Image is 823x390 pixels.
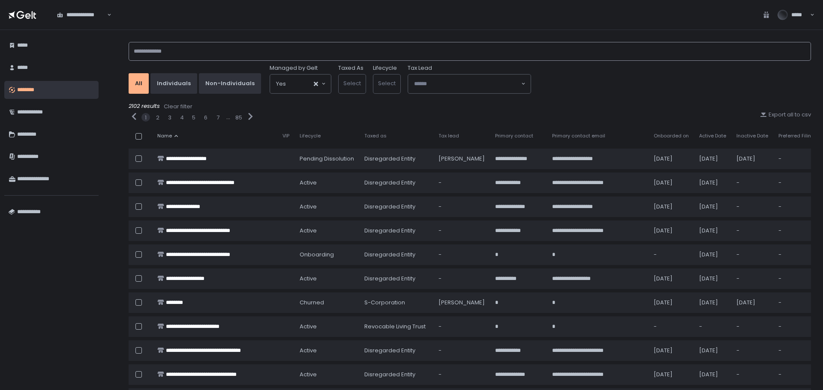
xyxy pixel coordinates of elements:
div: [DATE] [699,347,726,354]
span: Yes [276,80,286,88]
span: Select [343,79,361,87]
div: - [778,203,814,211]
button: 4 [180,114,184,122]
div: - [736,371,768,378]
div: [DATE] [654,179,689,187]
div: - [654,251,689,259]
div: - [736,203,768,211]
button: Non-Individuals [199,73,261,94]
div: - [654,323,689,330]
div: - [439,203,485,211]
div: [DATE] [736,155,768,163]
div: Disregarded Entity [364,371,428,378]
div: 6 [204,114,207,122]
div: Disregarded Entity [364,203,428,211]
span: VIP [282,133,289,139]
button: 7 [216,114,219,122]
div: Disregarded Entity [364,251,428,259]
span: Managed by Gelt [270,64,318,72]
span: Preferred Filing [778,133,814,139]
span: active [300,227,317,235]
div: - [439,179,485,187]
button: 2 [156,114,159,122]
span: Lifecycle [300,133,321,139]
span: active [300,179,317,187]
div: ... [226,113,230,121]
div: [DATE] [699,251,726,259]
div: [DATE] [654,203,689,211]
div: - [736,323,768,330]
div: [DATE] [736,299,768,307]
div: - [699,323,726,330]
button: 1 [145,114,147,122]
div: Non-Individuals [205,80,255,87]
div: [DATE] [654,347,689,354]
button: 5 [192,114,195,122]
span: churned [300,299,324,307]
div: - [736,347,768,354]
input: Search for option [414,80,520,88]
span: Taxed as [364,133,387,139]
div: - [439,251,485,259]
div: Clear filter [164,103,192,110]
div: [DATE] [654,227,689,235]
span: onboarding [300,251,334,259]
div: - [778,371,814,378]
div: [DATE] [699,275,726,283]
span: Tax lead [439,133,459,139]
div: - [778,251,814,259]
button: 85 [235,114,242,122]
span: active [300,347,317,354]
div: [DATE] [699,203,726,211]
button: Export all to csv [760,111,811,119]
span: active [300,371,317,378]
div: Search for option [408,74,531,93]
span: Tax Lead [408,64,432,72]
input: Search for option [286,80,313,88]
div: [DATE] [699,227,726,235]
span: Inactive Date [736,133,768,139]
div: - [736,227,768,235]
div: Search for option [51,6,111,24]
div: - [778,227,814,235]
div: - [736,251,768,259]
div: Individuals [157,80,191,87]
div: Disregarded Entity [364,179,428,187]
div: 2102 results [129,102,811,111]
div: - [778,323,814,330]
div: Disregarded Entity [364,275,428,283]
label: Lifecycle [373,64,397,72]
div: All [135,80,142,87]
div: Disregarded Entity [364,227,428,235]
div: - [439,275,485,283]
span: Primary contact [495,133,533,139]
div: [DATE] [654,371,689,378]
div: - [778,299,814,307]
button: Individuals [150,73,197,94]
div: - [778,179,814,187]
div: - [778,155,814,163]
div: - [736,179,768,187]
button: All [129,73,149,94]
div: - [736,275,768,283]
span: active [300,323,317,330]
span: active [300,275,317,283]
div: - [778,275,814,283]
div: - [439,371,485,378]
div: - [778,347,814,354]
span: Name [157,133,172,139]
div: [DATE] [699,179,726,187]
label: Taxed As [338,64,363,72]
span: Active Date [699,133,726,139]
div: Disregarded Entity [364,155,428,163]
div: - [439,347,485,354]
button: Clear filter [163,102,193,111]
div: [PERSON_NAME] [439,155,485,163]
div: Search for option [270,74,331,93]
